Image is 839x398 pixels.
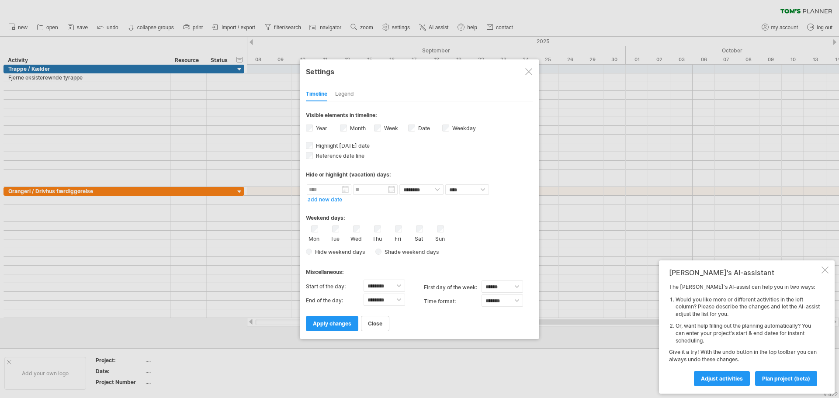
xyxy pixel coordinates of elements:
[306,171,533,178] div: Hide or highlight (vacation) days:
[306,260,533,277] div: Miscellaneous:
[371,234,382,242] label: Thu
[306,294,364,308] label: End of the day:
[416,125,430,132] label: Date
[306,112,533,121] div: Visible elements in timeline:
[451,125,476,132] label: Weekday
[669,268,820,277] div: [PERSON_NAME]'s AI-assistant
[669,284,820,386] div: The [PERSON_NAME]'s AI-assist can help you in two ways: Give it a try! With the undo button in th...
[755,371,817,386] a: plan project (beta)
[382,125,398,132] label: Week
[701,375,743,382] span: Adjust activities
[424,280,482,294] label: first day of the week:
[361,316,389,331] a: close
[308,196,342,203] a: add new date
[676,322,820,344] li: Or, want help filling out the planning automatically? You can enter your project's start & end da...
[313,320,351,327] span: apply changes
[424,294,482,308] label: Time format:
[676,296,820,318] li: Would you like more or different activities in the left column? Please describe the changes and l...
[306,87,327,101] div: Timeline
[314,152,364,159] span: Reference date line
[762,375,810,382] span: plan project (beta)
[694,371,750,386] a: Adjust activities
[392,234,403,242] label: Fri
[306,316,358,331] a: apply changes
[348,125,366,132] label: Month
[329,234,340,242] label: Tue
[434,234,445,242] label: Sun
[335,87,354,101] div: Legend
[381,249,439,255] span: Shade weekend days
[314,125,327,132] label: Year
[312,249,365,255] span: Hide weekend days
[413,234,424,242] label: Sat
[306,280,364,294] label: Start of the day:
[350,234,361,242] label: Wed
[314,142,370,149] span: Highlight [DATE] date
[368,320,382,327] span: close
[306,63,533,79] div: Settings
[309,234,319,242] label: Mon
[306,206,533,223] div: Weekend days:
